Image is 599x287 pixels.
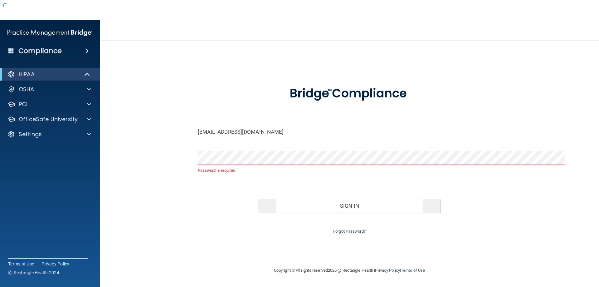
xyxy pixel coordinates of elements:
[401,268,425,273] a: Terms of Use
[7,101,91,108] a: PCI
[19,101,27,108] p: PCI
[8,270,59,276] span: Ⓒ Rectangle Health 2024
[19,131,42,138] p: Settings
[7,71,90,78] a: HIPAA
[7,27,92,39] img: PMB logo
[277,77,422,110] img: bridge_compliance_login_screen.278c3ca4.svg
[7,131,91,138] a: Settings
[19,71,35,78] p: HIPAA
[7,86,91,93] a: OSHA
[236,260,463,280] div: Copyright © All rights reserved 2025 @ Rectangle Health | |
[491,243,592,268] iframe: Drift Widget Chat Controller
[375,268,400,273] a: Privacy Policy
[258,199,441,213] button: Sign In
[333,229,366,234] a: Forgot Password?
[19,116,78,123] p: OfficeSafe University
[18,47,62,55] h4: Compliance
[7,116,91,123] a: OfficeSafe University
[19,86,34,93] p: OSHA
[198,125,501,139] input: Email
[198,167,501,174] p: Password is required
[41,261,70,267] a: Privacy Policy
[8,261,34,267] a: Terms of Use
